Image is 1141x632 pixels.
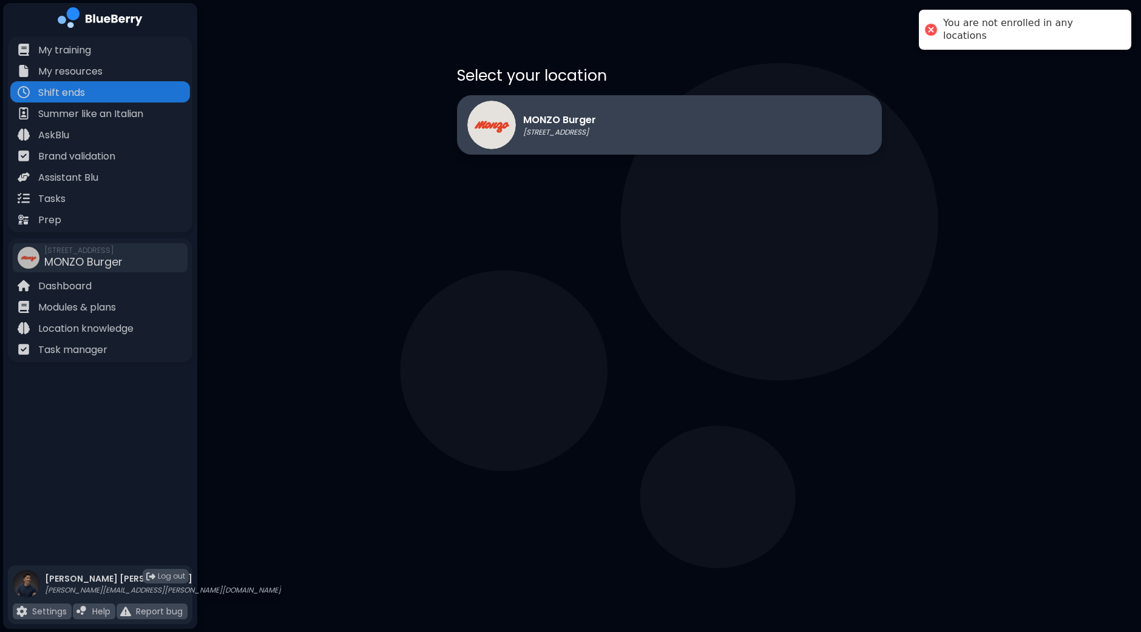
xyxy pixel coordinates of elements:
[467,101,516,149] img: MONZO Burger logo
[18,150,30,162] img: file icon
[18,247,39,269] img: company thumbnail
[76,606,87,617] img: file icon
[38,170,98,185] p: Assistant Blu
[38,107,143,121] p: Summer like an Italian
[146,572,155,581] img: logout
[58,7,143,32] img: company logo
[38,321,134,336] p: Location knowledge
[38,300,116,315] p: Modules & plans
[18,322,30,334] img: file icon
[18,171,30,183] img: file icon
[136,606,183,617] p: Report bug
[38,43,91,58] p: My training
[38,192,66,206] p: Tasks
[38,128,69,143] p: AskBlu
[16,606,27,617] img: file icon
[45,585,281,595] p: [PERSON_NAME][EMAIL_ADDRESS][PERSON_NAME][DOMAIN_NAME]
[45,573,281,584] p: [PERSON_NAME] [PERSON_NAME]
[92,606,110,617] p: Help
[18,343,30,355] img: file icon
[38,213,61,227] p: Prep
[523,127,596,137] p: [STREET_ADDRESS]
[18,65,30,77] img: file icon
[18,129,30,141] img: file icon
[38,343,107,357] p: Task manager
[18,192,30,204] img: file icon
[38,64,103,79] p: My resources
[44,246,123,255] span: [STREET_ADDRESS]
[18,44,30,56] img: file icon
[18,301,30,313] img: file icon
[18,280,30,292] img: file icon
[38,149,115,164] p: Brand validation
[120,606,131,617] img: file icon
[18,86,30,98] img: file icon
[18,213,30,226] img: file icon
[158,571,185,581] span: Log out
[38,86,85,100] p: Shift ends
[13,570,40,610] img: profile photo
[523,113,596,127] p: MONZO Burger
[943,17,1119,42] div: You are not enrolled in any locations
[32,606,67,617] p: Settings
[38,279,92,294] p: Dashboard
[18,107,30,119] img: file icon
[457,66,882,86] p: Select your location
[44,254,123,269] span: MONZO Burger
